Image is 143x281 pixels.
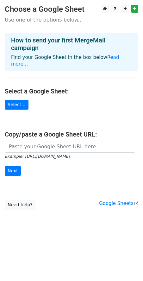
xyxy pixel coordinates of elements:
p: Use one of the options below... [5,16,138,23]
h4: Select a Google Sheet: [5,87,138,95]
h3: Choose a Google Sheet [5,5,138,14]
h4: Copy/paste a Google Sheet URL: [5,131,138,138]
a: Read more... [11,54,119,67]
p: Find your Google Sheet in the box below [11,54,132,67]
input: Paste your Google Sheet URL here [5,141,135,153]
input: Next [5,166,21,176]
a: Google Sheets [99,201,138,206]
small: Example: [URL][DOMAIN_NAME] [5,154,70,159]
h4: How to send your first MergeMail campaign [11,36,132,52]
a: Select... [5,100,28,110]
a: Need help? [5,200,35,210]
